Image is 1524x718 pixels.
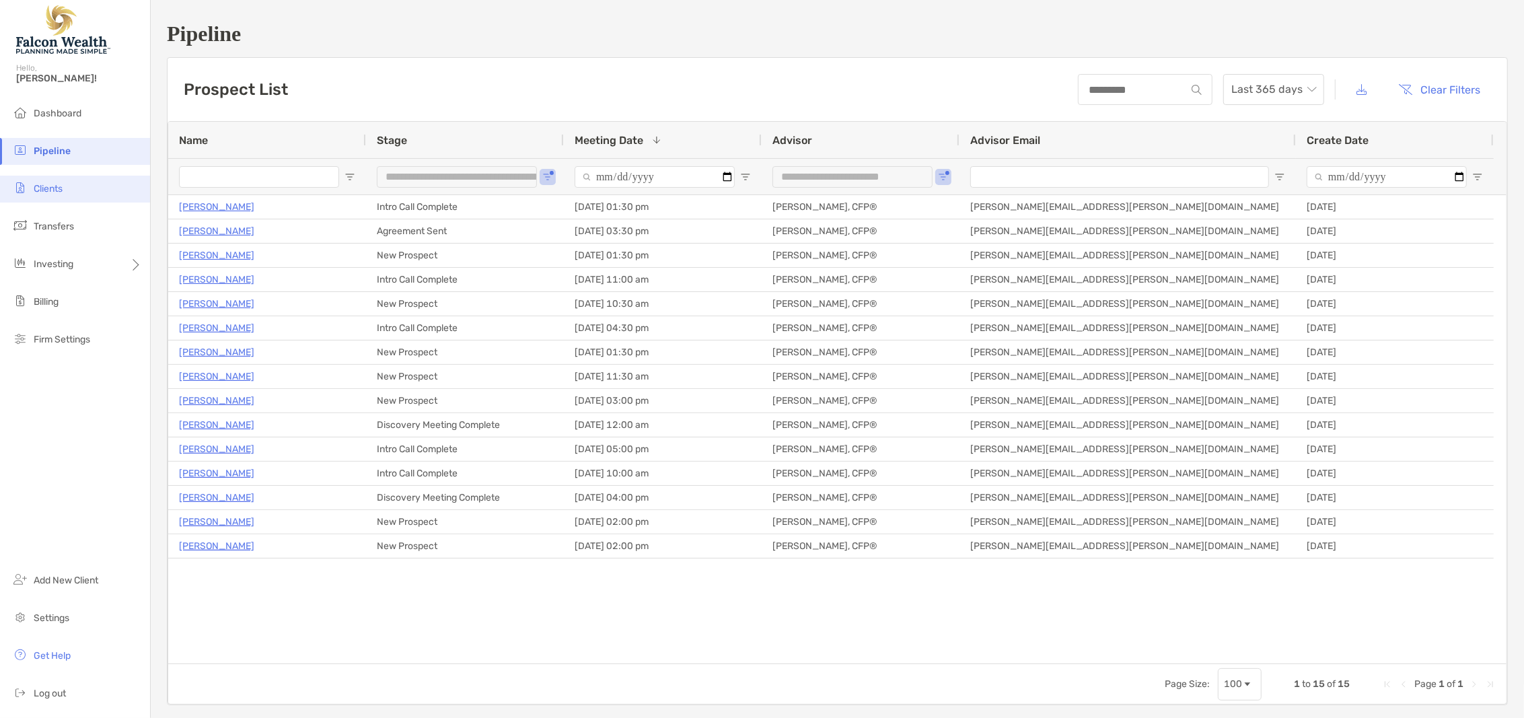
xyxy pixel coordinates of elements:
span: to [1302,678,1311,690]
div: [DATE] [1296,365,1494,388]
div: [PERSON_NAME][EMAIL_ADDRESS][PERSON_NAME][DOMAIN_NAME] [959,462,1296,485]
span: Name [179,134,208,147]
span: Billing [34,296,59,308]
a: [PERSON_NAME] [179,344,254,361]
span: Meeting Date [575,134,643,147]
p: [PERSON_NAME] [179,271,254,288]
span: Log out [34,688,66,699]
div: New Prospect [366,340,564,364]
div: [DATE] 11:00 am [564,268,762,291]
img: transfers icon [12,217,28,234]
span: Pipeline [34,145,71,157]
div: [DATE] [1296,268,1494,291]
span: [PERSON_NAME]! [16,73,142,84]
img: add_new_client icon [12,571,28,587]
span: Last 365 days [1231,75,1316,104]
div: [DATE] 12:00 am [564,413,762,437]
span: 15 [1338,678,1350,690]
input: Create Date Filter Input [1307,166,1467,188]
span: Advisor [772,134,812,147]
button: Open Filter Menu [1274,172,1285,182]
div: [DATE] 10:00 am [564,462,762,485]
span: Page [1414,678,1437,690]
p: [PERSON_NAME] [179,538,254,554]
div: Agreement Sent [366,219,564,243]
a: [PERSON_NAME] [179,223,254,240]
div: [PERSON_NAME][EMAIL_ADDRESS][PERSON_NAME][DOMAIN_NAME] [959,365,1296,388]
a: [PERSON_NAME] [179,368,254,385]
div: [PERSON_NAME], CFP® [762,244,959,267]
span: Create Date [1307,134,1369,147]
div: Discovery Meeting Complete [366,413,564,437]
div: [PERSON_NAME], CFP® [762,413,959,437]
span: Transfers [34,221,74,232]
div: [PERSON_NAME][EMAIL_ADDRESS][PERSON_NAME][DOMAIN_NAME] [959,486,1296,509]
div: 100 [1224,678,1242,690]
div: [DATE] [1296,219,1494,243]
div: [DATE] 01:30 pm [564,244,762,267]
div: First Page [1382,679,1393,690]
div: Last Page [1485,679,1496,690]
span: 15 [1313,678,1325,690]
p: [PERSON_NAME] [179,199,254,215]
button: Open Filter Menu [344,172,355,182]
div: [PERSON_NAME], CFP® [762,340,959,364]
span: Dashboard [34,108,81,119]
div: [PERSON_NAME], CFP® [762,195,959,219]
div: Intro Call Complete [366,462,564,485]
span: Add New Client [34,575,98,586]
img: billing icon [12,293,28,309]
button: Clear Filters [1389,75,1491,104]
a: [PERSON_NAME] [179,320,254,336]
span: Stage [377,134,407,147]
div: Page Size: [1165,678,1210,690]
div: [DATE] 05:00 pm [564,437,762,461]
span: 1 [1439,678,1445,690]
div: [PERSON_NAME][EMAIL_ADDRESS][PERSON_NAME][DOMAIN_NAME] [959,413,1296,437]
a: [PERSON_NAME] [179,247,254,264]
div: [DATE] [1296,510,1494,534]
div: [DATE] [1296,462,1494,485]
div: [PERSON_NAME][EMAIL_ADDRESS][PERSON_NAME][DOMAIN_NAME] [959,389,1296,412]
span: 1 [1294,678,1300,690]
a: [PERSON_NAME] [179,417,254,433]
input: Meeting Date Filter Input [575,166,735,188]
div: [PERSON_NAME], CFP® [762,462,959,485]
h1: Pipeline [167,22,1508,46]
span: Advisor Email [970,134,1040,147]
img: dashboard icon [12,104,28,120]
span: Investing [34,258,73,270]
div: [DATE] 01:30 pm [564,340,762,364]
p: [PERSON_NAME] [179,441,254,458]
div: [DATE] 03:00 pm [564,389,762,412]
div: [PERSON_NAME], CFP® [762,534,959,558]
div: [PERSON_NAME], CFP® [762,219,959,243]
div: [DATE] 10:30 am [564,292,762,316]
span: Firm Settings [34,334,90,345]
div: [DATE] 02:00 pm [564,510,762,534]
div: [DATE] [1296,389,1494,412]
div: [PERSON_NAME], CFP® [762,510,959,534]
div: New Prospect [366,534,564,558]
input: Advisor Email Filter Input [970,166,1269,188]
div: [PERSON_NAME], CFP® [762,268,959,291]
div: [DATE] 01:30 pm [564,195,762,219]
a: [PERSON_NAME] [179,295,254,312]
div: Intro Call Complete [366,316,564,340]
div: [PERSON_NAME][EMAIL_ADDRESS][PERSON_NAME][DOMAIN_NAME] [959,268,1296,291]
span: Settings [34,612,69,624]
div: [PERSON_NAME][EMAIL_ADDRESS][PERSON_NAME][DOMAIN_NAME] [959,292,1296,316]
p: [PERSON_NAME] [179,489,254,506]
div: [DATE] [1296,413,1494,437]
div: Page Size [1218,668,1262,701]
div: [DATE] [1296,244,1494,267]
div: New Prospect [366,244,564,267]
div: Previous Page [1398,679,1409,690]
button: Open Filter Menu [1472,172,1483,182]
div: [PERSON_NAME][EMAIL_ADDRESS][PERSON_NAME][DOMAIN_NAME] [959,437,1296,461]
div: [PERSON_NAME], CFP® [762,292,959,316]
